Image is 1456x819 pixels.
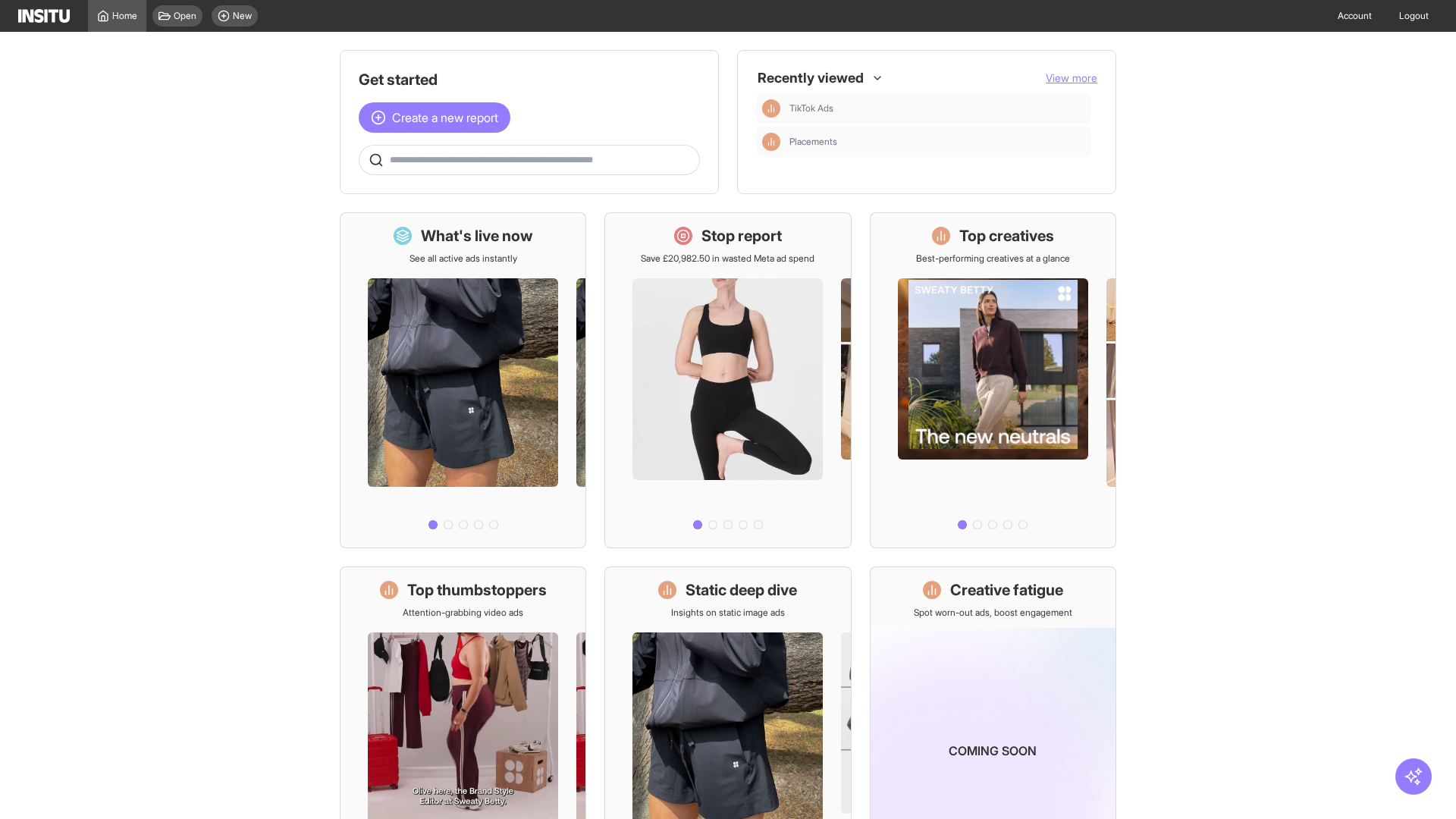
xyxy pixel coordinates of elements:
[407,579,547,601] h1: Top thumbstoppers
[686,579,797,601] h1: Static deep dive
[916,253,1070,265] p: Best-performing creatives at a glance
[174,10,196,22] span: Open
[789,102,1085,115] span: TikTok Ads
[359,69,700,90] h1: Get started
[392,108,498,127] span: Create a new report
[959,225,1054,246] h1: Top creatives
[403,607,523,619] p: Attention-grabbing video ads
[1046,71,1097,84] span: View more
[701,225,782,246] h1: Stop report
[762,133,780,151] div: Insights
[359,102,510,133] button: Create a new report
[789,102,833,115] span: TikTok Ads
[789,136,1085,148] span: Placements
[641,253,814,265] p: Save £20,982.50 in wasted Meta ad spend
[604,212,851,548] a: Stop reportSave £20,982.50 in wasted Meta ad spend
[112,10,137,22] span: Home
[233,10,252,22] span: New
[409,253,517,265] p: See all active ads instantly
[18,9,70,23] img: Logo
[762,99,780,118] div: Insights
[421,225,533,246] h1: What's live now
[1046,71,1097,86] button: View more
[340,212,586,548] a: What's live nowSee all active ads instantly
[870,212,1116,548] a: Top creativesBest-performing creatives at a glance
[671,607,785,619] p: Insights on static image ads
[789,136,837,148] span: Placements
